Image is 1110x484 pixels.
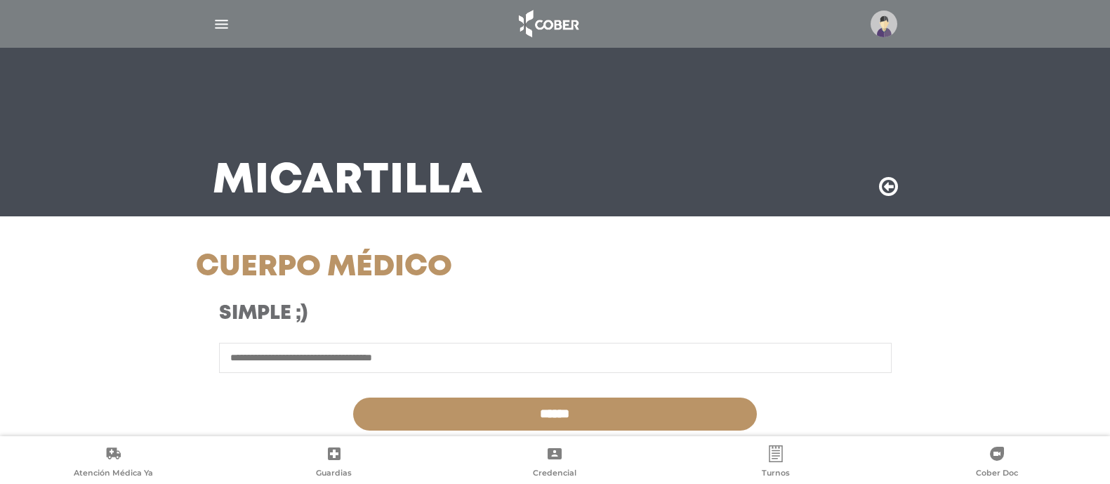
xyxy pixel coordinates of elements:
[762,468,790,480] span: Turnos
[74,468,153,480] span: Atención Médica Ya
[444,445,666,481] a: Credencial
[213,15,230,33] img: Cober_menu-lines-white.svg
[3,445,224,481] a: Atención Médica Ya
[511,7,585,41] img: logo_cober_home-white.png
[666,445,887,481] a: Turnos
[213,163,483,200] h3: Mi Cartilla
[533,468,576,480] span: Credencial
[316,468,352,480] span: Guardias
[976,468,1018,480] span: Cober Doc
[224,445,445,481] a: Guardias
[871,11,897,37] img: profile-placeholder.svg
[196,250,668,285] h1: Cuerpo Médico
[886,445,1107,481] a: Cober Doc
[219,302,645,326] h3: Simple ;)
